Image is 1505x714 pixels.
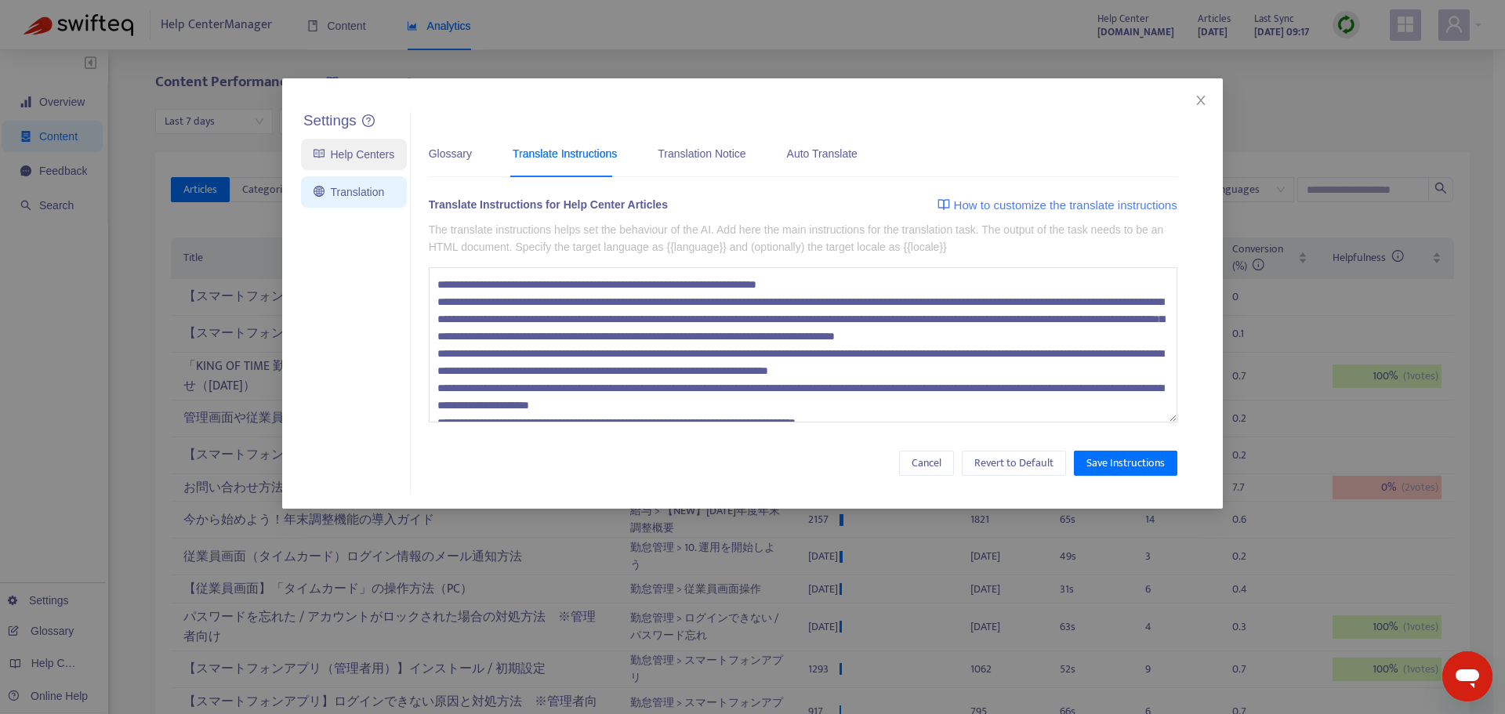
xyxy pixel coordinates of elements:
[899,451,954,476] button: Cancel
[912,455,941,472] span: Cancel
[429,145,472,162] div: Glossary
[954,196,1177,215] span: How to customize the translate instructions
[513,145,617,162] div: Translate Instructions
[1192,92,1209,109] button: Close
[1086,455,1165,472] span: Save Instructions
[429,196,668,219] div: Translate Instructions for Help Center Articles
[658,145,745,162] div: Translation Notice
[314,186,384,198] a: Translation
[787,145,858,162] div: Auto Translate
[429,221,1177,256] p: The translate instructions helps set the behaviour of the AI. Add here the main instructions for ...
[974,455,1053,472] span: Revert to Default
[362,114,375,128] a: question-circle
[962,451,1066,476] button: Revert to Default
[362,114,375,127] span: question-circle
[937,198,950,211] img: image-link
[314,148,394,161] a: Help Centers
[1074,451,1177,476] button: Save Instructions
[937,196,1177,215] a: How to customize the translate instructions
[1195,94,1207,107] span: close
[303,112,357,130] h5: Settings
[1442,651,1492,701] iframe: メッセージングウィンドウを開くボタン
